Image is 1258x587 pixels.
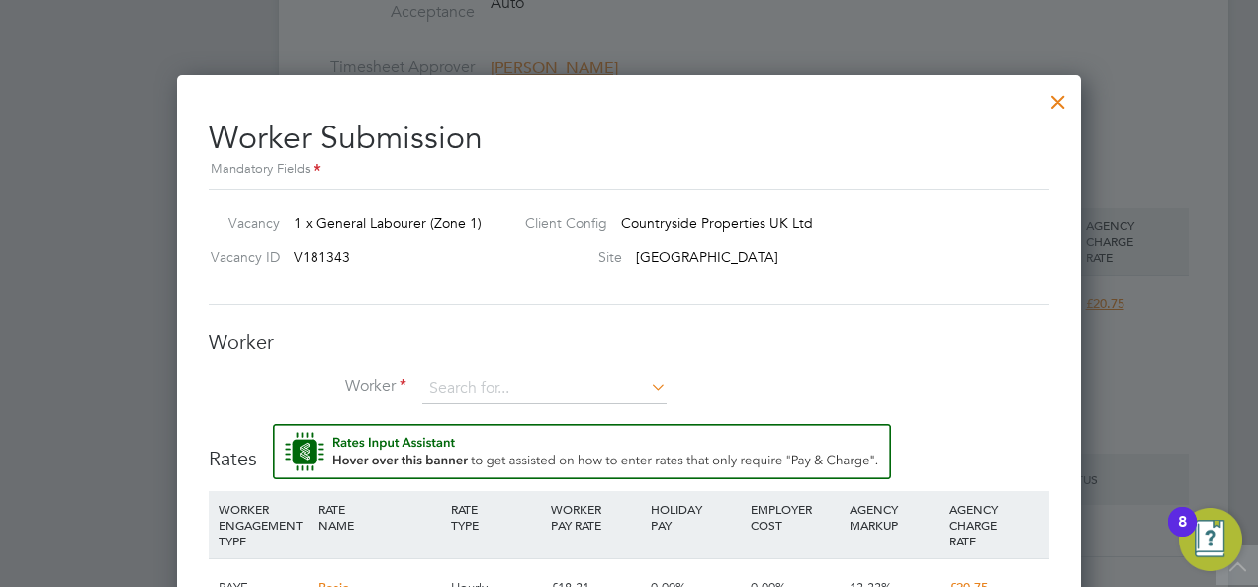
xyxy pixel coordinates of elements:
span: 1 x General Labourer (Zone 1) [294,214,482,232]
span: Countryside Properties UK Ltd [621,214,813,232]
div: RATE TYPE [446,491,546,543]
label: Vacancy [201,214,280,232]
div: Mandatory Fields [209,159,1049,181]
div: RATE NAME [314,491,446,543]
div: 8 [1178,522,1187,547]
div: HOLIDAY PAY [646,491,746,543]
div: WORKER PAY RATE [546,491,646,543]
h2: Worker Submission [209,103,1049,181]
div: WORKER ENGAGEMENT TYPE [214,491,314,558]
div: AGENCY MARKUP [845,491,944,543]
label: Site [509,248,622,266]
label: Worker [209,377,406,397]
span: V181343 [294,248,350,266]
button: Rate Assistant [273,424,891,479]
input: Search for... [422,375,667,404]
label: Vacancy ID [201,248,280,266]
button: Open Resource Center, 8 new notifications [1179,508,1242,571]
span: [GEOGRAPHIC_DATA] [636,248,778,266]
div: AGENCY CHARGE RATE [944,491,1044,558]
label: Client Config [509,214,607,232]
h3: Rates [209,424,1049,471]
h3: Worker [209,329,1049,355]
div: EMPLOYER COST [746,491,846,543]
